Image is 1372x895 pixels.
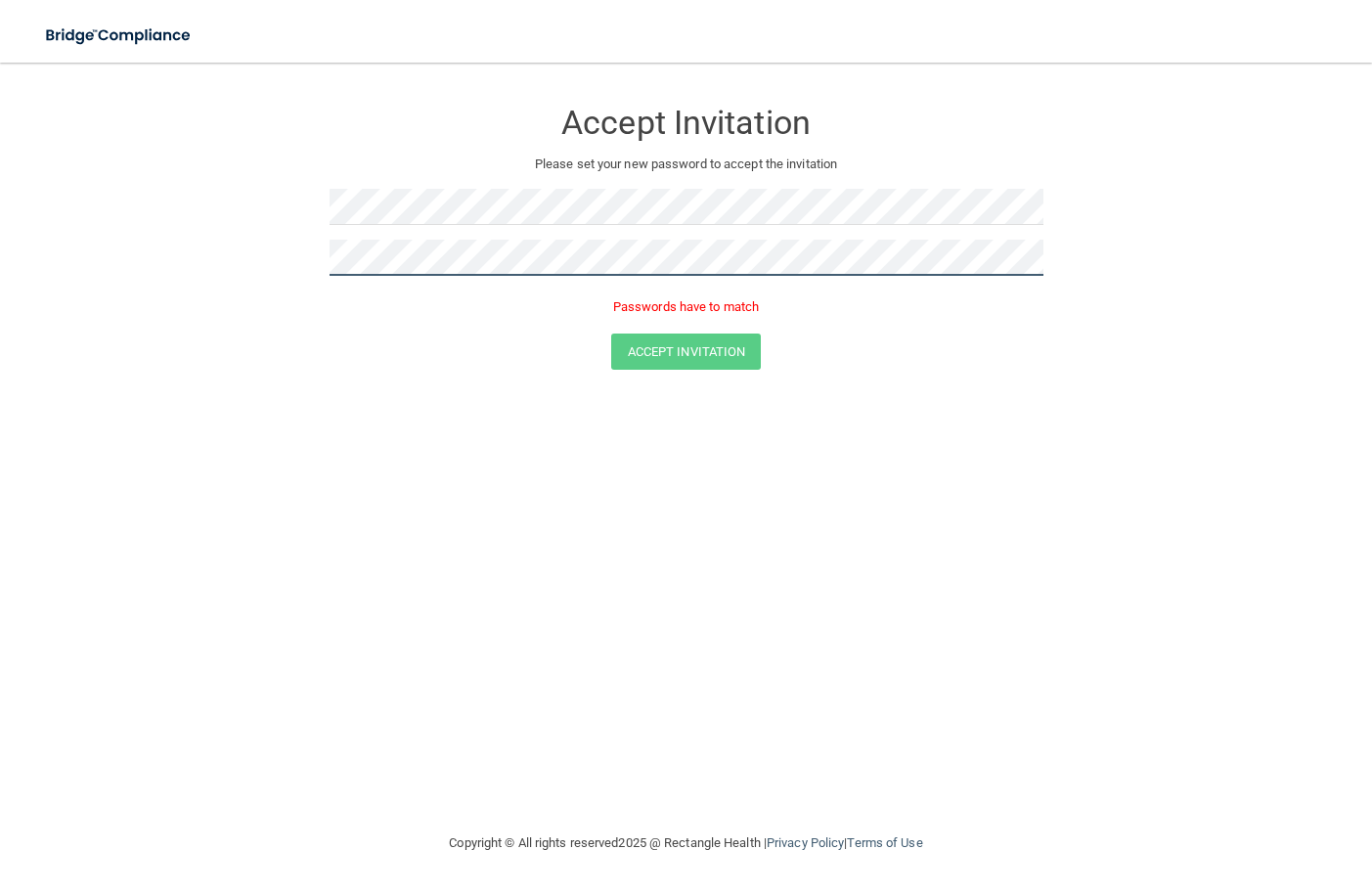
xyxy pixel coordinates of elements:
button: Accept Invitation [611,334,762,370]
h3: Accept Invitation [330,105,1043,141]
p: Passwords have to match [330,295,1043,319]
div: Copyright © All rights reserved 2025 @ Rectangle Health | | [330,812,1043,874]
a: Terms of Use [847,835,922,850]
a: Privacy Policy [767,835,844,850]
img: bridge_compliance_login_screen.278c3ca4.svg [29,16,209,56]
p: Please set your new password to accept the invitation [344,153,1029,176]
